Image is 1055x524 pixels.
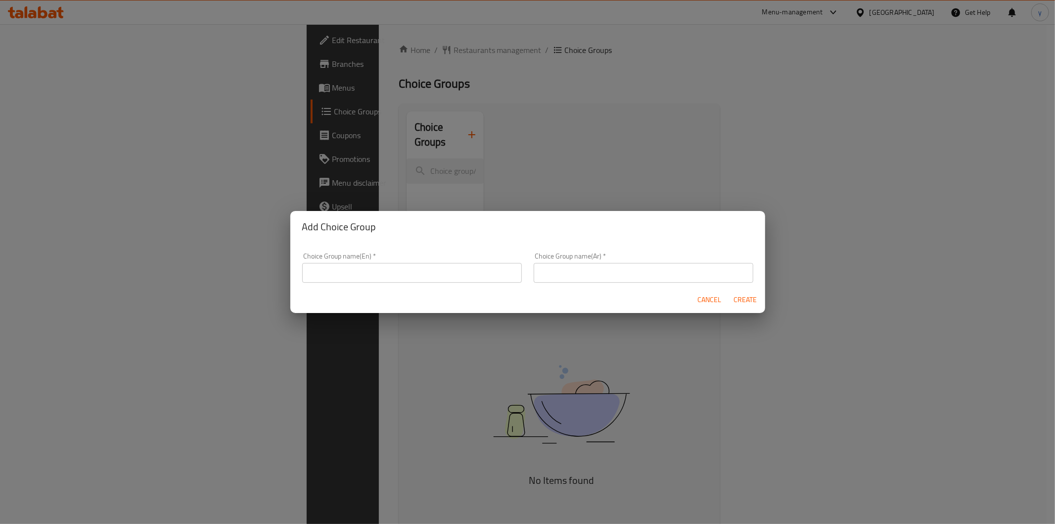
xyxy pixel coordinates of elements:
button: Cancel [694,291,726,309]
input: Please enter Choice Group name(ar) [534,263,753,283]
span: Cancel [698,294,722,306]
input: Please enter Choice Group name(en) [302,263,522,283]
span: Create [734,294,757,306]
h2: Add Choice Group [302,219,753,235]
button: Create [730,291,761,309]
